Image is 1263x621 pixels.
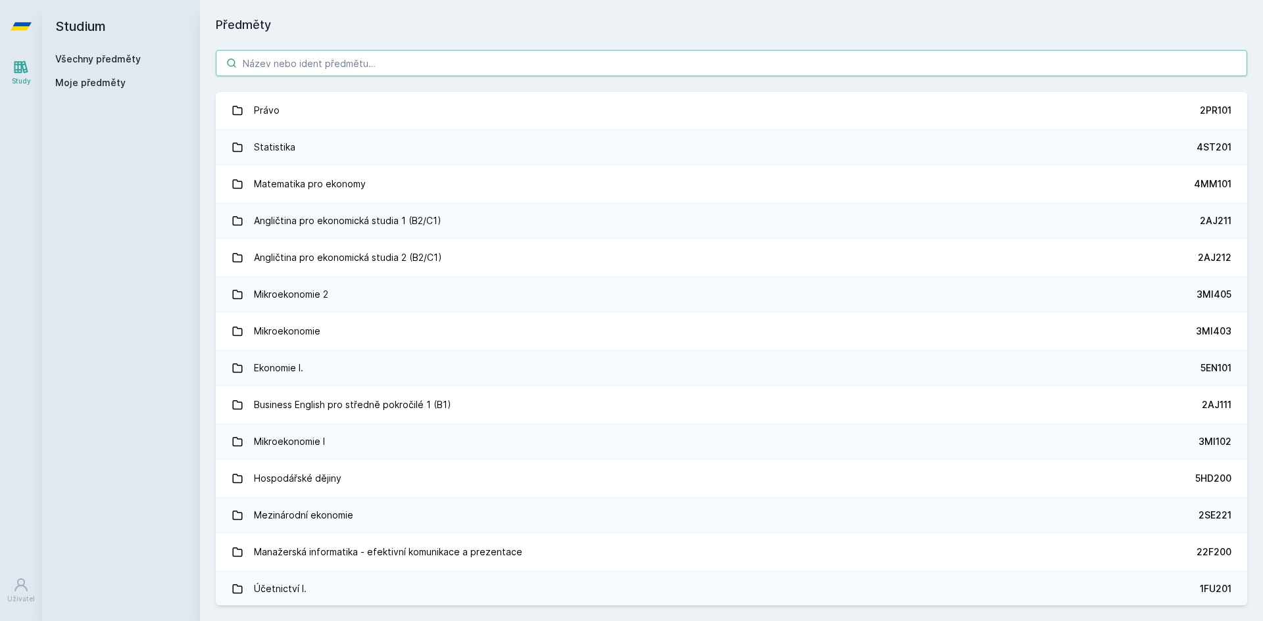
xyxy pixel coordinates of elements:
[254,97,280,124] div: Právo
[254,318,320,344] div: Mikroekonomie
[254,134,295,160] div: Statistika
[254,355,303,381] div: Ekonomie I.
[1201,361,1231,375] div: 5EN101
[254,208,441,234] div: Angličtina pro ekonomická studia 1 (B2/C1)
[1200,104,1231,117] div: 2PR101
[254,576,307,602] div: Účetnictví I.
[216,129,1247,166] a: Statistika 4ST201
[7,594,35,604] div: Uživatel
[216,50,1247,76] input: Název nebo ident předmětu…
[1196,325,1231,338] div: 3MI403
[254,539,522,565] div: Manažerská informatika - efektivní komunikace a prezentace
[1195,472,1231,485] div: 5HD200
[3,53,39,93] a: Study
[216,570,1247,607] a: Účetnictví I. 1FU201
[254,281,328,308] div: Mikroekonomie 2
[254,244,442,271] div: Angličtina pro ekonomická studia 2 (B2/C1)
[254,392,451,418] div: Business English pro středně pokročilé 1 (B1)
[1197,288,1231,301] div: 3MI405
[1202,398,1231,411] div: 2AJ111
[216,239,1247,276] a: Angličtina pro ekonomická studia 2 (B2/C1) 2AJ212
[216,16,1247,34] h1: Předměty
[216,386,1247,423] a: Business English pro středně pokročilé 1 (B1) 2AJ111
[1199,435,1231,448] div: 3MI102
[12,76,31,86] div: Study
[216,202,1247,239] a: Angličtina pro ekonomická studia 1 (B2/C1) 2AJ211
[1198,251,1231,264] div: 2AJ212
[55,76,126,89] span: Moje předměty
[254,465,341,492] div: Hospodářské dějiny
[216,350,1247,386] a: Ekonomie I. 5EN101
[1194,177,1231,191] div: 4MM101
[254,428,325,455] div: Mikroekonomie I
[254,171,366,197] div: Matematika pro ekonomy
[216,534,1247,570] a: Manažerská informatika - efektivní komunikace a prezentace 22F200
[1197,545,1231,559] div: 22F200
[216,313,1247,350] a: Mikroekonomie 3MI403
[216,166,1247,202] a: Matematika pro ekonomy 4MM101
[1200,582,1231,595] div: 1FU201
[216,276,1247,313] a: Mikroekonomie 2 3MI405
[3,570,39,610] a: Uživatel
[216,497,1247,534] a: Mezinárodní ekonomie 2SE221
[55,53,141,64] a: Všechny předměty
[254,502,353,528] div: Mezinárodní ekonomie
[1200,214,1231,227] div: 2AJ211
[1197,141,1231,154] div: 4ST201
[216,460,1247,497] a: Hospodářské dějiny 5HD200
[216,423,1247,460] a: Mikroekonomie I 3MI102
[216,92,1247,129] a: Právo 2PR101
[1199,509,1231,522] div: 2SE221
